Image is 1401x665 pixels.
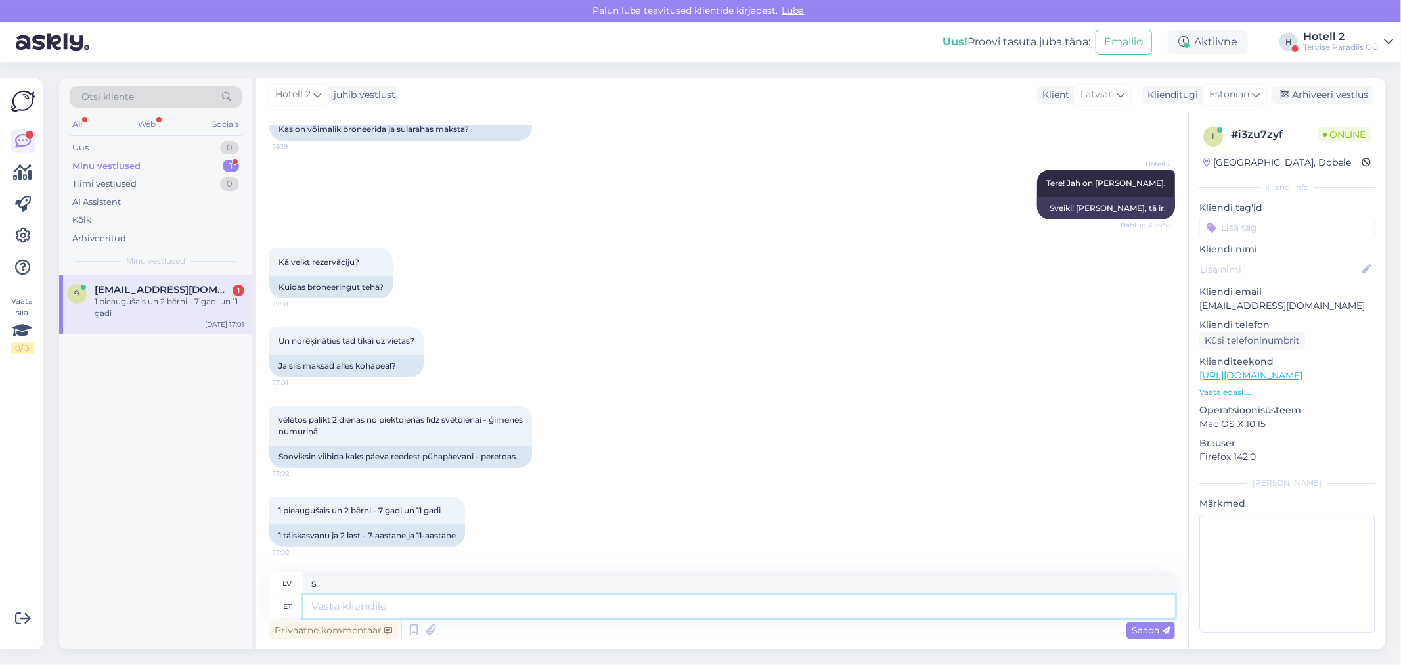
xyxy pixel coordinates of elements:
span: 9423233@gmail.com [95,284,231,296]
div: Hotell 2 [1303,32,1379,42]
span: 16:19 [273,141,322,151]
span: 9 [75,288,79,298]
div: Arhiveeri vestlus [1272,86,1373,104]
div: juhib vestlust [328,88,395,102]
span: Nähtud ✓ 16:55 [1121,220,1171,230]
span: Tere! Jah on [PERSON_NAME]. [1046,178,1166,188]
span: Latvian [1080,87,1114,102]
div: Kas on võimalik broneerida ja sularahas maksta? [269,118,532,141]
div: Vaata siia [11,295,34,354]
span: Estonian [1209,87,1249,102]
a: [URL][DOMAIN_NAME] [1199,369,1302,381]
div: Privaatne kommentaar [269,622,397,639]
div: 1 pieaugušais un 2 bērni - 7 gadi un 11 gadi [95,296,244,319]
div: Socials [210,116,242,133]
p: [EMAIL_ADDRESS][DOMAIN_NAME] [1199,299,1375,313]
div: 1 [233,285,244,296]
div: 1 [223,160,239,173]
div: Arhiveeritud [72,232,126,245]
span: 17:01 [273,378,322,388]
p: Operatsioonisüsteem [1199,403,1375,417]
div: 0 [220,177,239,191]
input: Lisa nimi [1200,262,1360,277]
div: Sooviksin viibida kaks päeva reedest pühapäevani - peretoas. [269,446,532,468]
div: Web [136,116,159,133]
button: Emailid [1096,30,1152,55]
b: Uus! [943,35,967,48]
div: Küsi telefoninumbrit [1199,332,1305,350]
img: Askly Logo [11,89,35,114]
span: Luba [778,5,809,16]
span: 17:01 [273,299,322,309]
p: Vaata edasi ... [1199,386,1375,398]
div: Minu vestlused [72,160,141,173]
div: [DATE] 17:01 [205,319,244,329]
div: Tervise Paradiis OÜ [1303,42,1379,53]
span: vēlētos palikt 2 dienas no piektdienas līdz svētdienai - ģimenes numuriņā [278,415,525,436]
div: H [1279,33,1298,51]
div: Proovi tasuta juba täna: [943,34,1090,50]
div: Aktiivne [1168,30,1248,54]
span: Hotell 2 [275,87,311,102]
p: Märkmed [1199,497,1375,511]
div: Ja siis maksad alles kohapeal? [269,355,424,377]
textarea: s [303,572,1175,595]
div: [GEOGRAPHIC_DATA], Dobele [1203,156,1351,170]
span: 17:02 [273,469,322,478]
div: Uus [72,141,89,154]
span: 1 pieaugušais un 2 bērni - 7 gadi un 11 gadi [278,505,441,515]
p: Brauser [1199,436,1375,450]
a: Hotell 2Tervise Paradiis OÜ [1303,32,1393,53]
div: Kõik [72,214,91,227]
div: 0 / 3 [11,342,34,354]
p: Klienditeekond [1199,355,1375,369]
span: Saada [1132,624,1170,636]
span: 17:02 [273,547,322,557]
span: Online [1318,127,1371,142]
p: Mac OS X 10.15 [1199,417,1375,431]
div: All [70,116,85,133]
div: Kliendi info [1199,181,1375,193]
span: Kā veikt rezervāciju? [278,257,359,267]
div: 1 täiskasvanu ja 2 last - 7-aastane ja 11-aastane [269,524,465,547]
div: et [283,595,292,618]
p: Kliendi telefon [1199,318,1375,332]
span: Hotell 2 [1122,159,1171,169]
p: Firefox 142.0 [1199,450,1375,464]
p: Kliendi nimi [1199,242,1375,256]
div: AI Assistent [72,196,121,209]
p: Kliendi email [1199,285,1375,299]
div: Klient [1037,88,1069,102]
span: i [1212,131,1214,141]
input: Lisa tag [1199,218,1375,237]
div: # i3zu7zyf [1231,127,1318,143]
div: lv [283,572,292,595]
div: Kuidas broneeringut teha? [269,276,393,298]
span: Otsi kliente [81,90,134,104]
span: Minu vestlused [126,255,185,267]
div: Tiimi vestlused [72,177,137,191]
p: Kliendi tag'id [1199,201,1375,215]
div: 0 [220,141,239,154]
span: Un norēķināties tad tikai uz vietas? [278,336,414,346]
div: [PERSON_NAME] [1199,477,1375,489]
div: Sveiki! [PERSON_NAME], tā ir. [1037,197,1175,219]
div: Klienditugi [1142,88,1198,102]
